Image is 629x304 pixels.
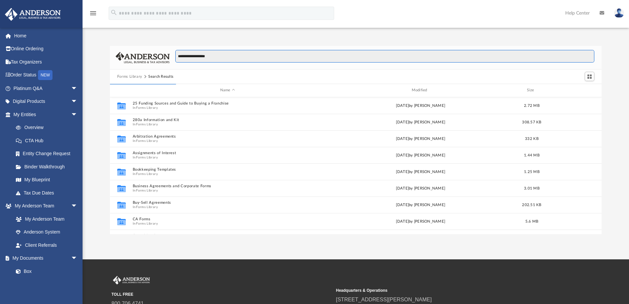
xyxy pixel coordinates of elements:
[3,8,63,21] img: Anderson Advisors Platinum Portal
[522,203,541,206] span: 202.51 KB
[71,82,84,95] span: arrow_drop_down
[110,9,118,16] i: search
[5,252,84,265] a: My Documentsarrow_drop_down
[5,95,87,108] a: Digital Productsarrow_drop_down
[326,169,516,175] div: [DATE] by [PERSON_NAME]
[132,139,323,143] span: In
[518,87,545,93] div: Size
[9,212,81,226] a: My Anderson Team
[89,13,97,17] a: menu
[132,87,322,93] div: Name
[110,97,602,234] div: grid
[524,153,540,157] span: 1.44 MB
[136,106,158,110] button: Forms Library
[132,151,323,155] button: Assignments of Interest
[5,42,87,56] a: Online Ordering
[136,221,158,226] button: Forms Library
[71,95,84,109] span: arrow_drop_down
[524,104,540,107] span: 2.72 MB
[524,170,540,173] span: 1.25 MB
[9,186,87,199] a: Tax Due Dates
[132,106,323,110] span: In
[136,155,158,159] button: Forms Library
[326,119,516,125] div: [DATE] by [PERSON_NAME]
[325,87,515,93] div: Modified
[132,205,323,209] span: In
[524,186,540,190] span: 3.01 MB
[525,137,539,140] span: 332 KB
[9,239,84,252] a: Client Referrals
[326,202,516,208] div: [DATE] by [PERSON_NAME]
[132,172,323,176] span: In
[5,82,87,95] a: Platinum Q&Aarrow_drop_down
[132,217,323,221] button: CA Forms
[71,252,84,265] span: arrow_drop_down
[175,50,594,63] input: Search files and folders
[336,297,432,302] a: [STREET_ADDRESS][PERSON_NAME]
[9,121,87,134] a: Overview
[614,8,624,18] img: User Pic
[132,155,323,159] span: In
[326,152,516,158] div: [DATE] by [PERSON_NAME]
[136,205,158,209] button: Forms Library
[132,118,323,122] button: 280a Information and Kit
[132,167,323,172] button: Bookkeeping Templates
[525,219,538,223] span: 5.6 MB
[326,103,516,109] div: [DATE] by [PERSON_NAME]
[132,188,323,193] span: In
[326,185,516,191] div: [DATE] by [PERSON_NAME]
[136,172,158,176] button: Forms Library
[522,120,541,124] span: 308.57 KB
[326,218,516,224] div: [DATE] by [PERSON_NAME]
[132,122,323,126] span: In
[9,173,84,187] a: My Blueprint
[136,139,158,143] button: Forms Library
[585,72,595,81] button: Switch to Grid View
[113,87,129,93] div: id
[132,234,323,238] button: Consulting Agreements
[132,184,323,188] button: Business Agreements and Corporate Forms
[9,278,84,291] a: Meeting Minutes
[5,55,87,68] a: Tax Organizers
[5,68,87,82] a: Order StatusNEW
[9,134,87,147] a: CTA Hub
[148,74,173,80] div: Search Results
[136,122,158,126] button: Forms Library
[5,29,87,42] a: Home
[9,160,87,173] a: Binder Walkthrough
[38,70,52,80] div: NEW
[336,287,556,293] small: Headquarters & Operations
[326,136,516,142] div: [DATE] by [PERSON_NAME]
[112,276,151,284] img: Anderson Advisors Platinum Portal
[9,265,81,278] a: Box
[132,101,323,106] button: 25 Funding Sources and Guide to Buying a Franchise
[9,226,84,239] a: Anderson System
[71,199,84,213] span: arrow_drop_down
[136,188,158,193] button: Forms Library
[5,108,87,121] a: My Entitiesarrow_drop_down
[117,74,142,80] button: Forms Library
[132,221,323,226] span: In
[112,291,332,297] small: TOLL FREE
[132,200,323,205] button: Buy-Sell Agreements
[132,134,323,139] button: Arbitration Agreements
[71,108,84,121] span: arrow_drop_down
[548,87,594,93] div: id
[9,147,87,160] a: Entity Change Request
[5,199,84,213] a: My Anderson Teamarrow_drop_down
[89,9,97,17] i: menu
